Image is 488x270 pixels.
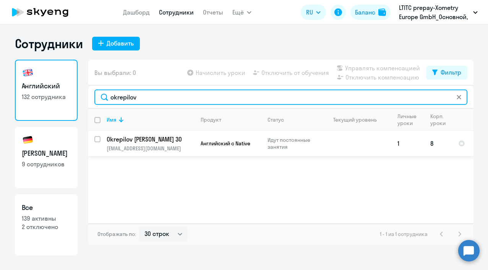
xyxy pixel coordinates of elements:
[426,66,467,80] button: Фильтр
[232,8,244,17] span: Ещё
[94,89,467,105] input: Поиск по имени, email, продукту или статусу
[380,231,428,237] span: 1 - 1 из 1 сотрудника
[22,214,71,223] p: 139 активны
[22,81,71,91] h3: Английский
[430,113,452,127] div: Корп. уроки
[107,116,194,123] div: Имя
[107,145,194,152] p: [EMAIL_ADDRESS][DOMAIN_NAME]
[333,116,377,123] div: Текущий уровень
[107,135,194,143] a: Okrepilov [PERSON_NAME] 30
[350,5,391,20] button: Балансbalance
[15,194,78,255] a: Все139 активны2 отключено
[22,67,34,79] img: english
[326,116,391,123] div: Текущий уровень
[22,203,71,213] h3: Все
[355,8,375,17] div: Баланс
[424,131,452,156] td: 8
[201,116,261,123] div: Продукт
[22,93,71,101] p: 132 сотрудника
[97,231,136,237] span: Отображать по:
[395,3,482,21] button: LTITC prepay-Xometry Europe GmbH_Основной, Xometry Europe GmbH
[22,148,71,158] h3: [PERSON_NAME]
[301,5,326,20] button: RU
[22,134,34,146] img: german
[92,37,140,50] button: Добавить
[123,8,150,16] a: Дашборд
[107,39,134,48] div: Добавить
[15,60,78,121] a: Английский132 сотрудника
[397,113,424,127] div: Личные уроки
[430,113,447,127] div: Корп. уроки
[399,3,470,21] p: LTITC prepay-Xometry Europe GmbH_Основной, Xometry Europe GmbH
[397,113,419,127] div: Личные уроки
[203,8,223,16] a: Отчеты
[107,116,117,123] div: Имя
[22,160,71,168] p: 9 сотрудников
[201,140,250,147] span: Английский с Native
[268,116,284,123] div: Статус
[94,68,136,77] span: Вы выбрали: 0
[22,223,71,231] p: 2 отключено
[306,8,313,17] span: RU
[15,127,78,188] a: [PERSON_NAME]9 сотрудников
[232,5,251,20] button: Ещё
[441,68,461,77] div: Фильтр
[15,36,83,51] h1: Сотрудники
[391,131,424,156] td: 1
[107,135,193,143] p: Okrepilov [PERSON_NAME] 30
[201,116,221,123] div: Продукт
[378,8,386,16] img: balance
[268,116,320,123] div: Статус
[159,8,194,16] a: Сотрудники
[268,137,320,150] p: Идут постоянные занятия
